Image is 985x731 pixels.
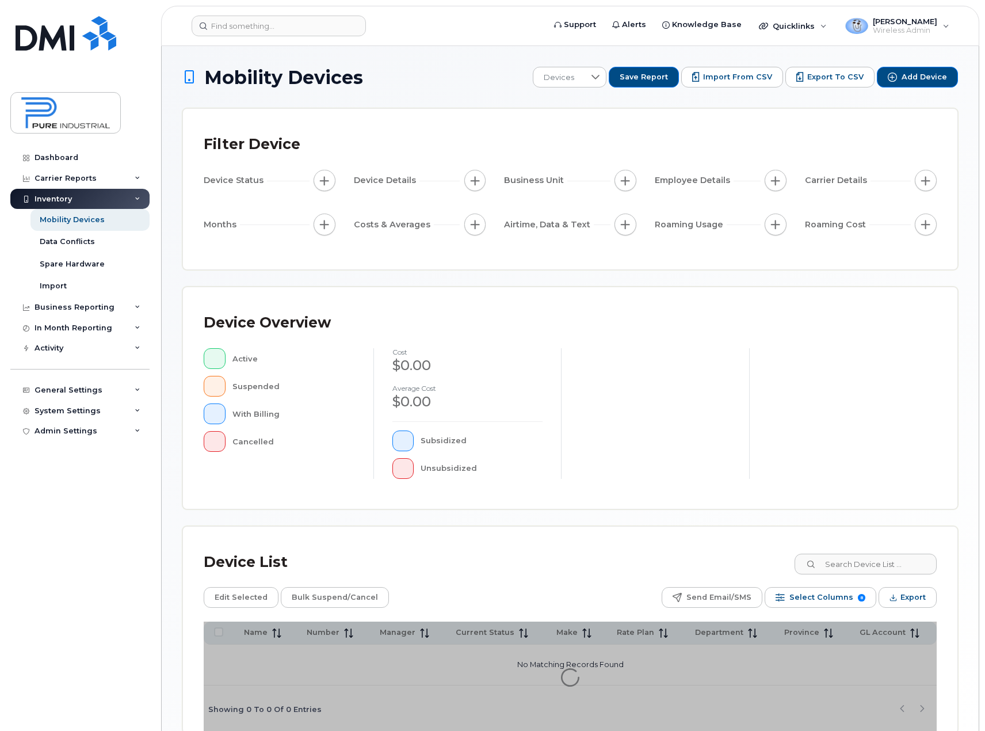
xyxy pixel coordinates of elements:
[392,384,543,392] h4: Average cost
[204,308,331,338] div: Device Overview
[215,589,268,606] span: Edit Selected
[232,348,355,369] div: Active
[681,67,783,87] button: Import from CSV
[662,587,762,608] button: Send Email/SMS
[232,376,355,397] div: Suspended
[292,589,378,606] span: Bulk Suspend/Cancel
[902,72,947,82] span: Add Device
[795,554,937,574] input: Search Device List ...
[392,348,543,356] h4: cost
[655,219,727,231] span: Roaming Usage
[877,67,958,87] button: Add Device
[392,392,543,412] div: $0.00
[785,67,875,87] button: Export to CSV
[421,458,543,479] div: Unsubsidized
[204,219,240,231] span: Months
[686,589,751,606] span: Send Email/SMS
[504,174,567,186] span: Business Unit
[858,594,865,601] span: 8
[204,547,288,577] div: Device List
[789,589,853,606] span: Select Columns
[204,67,363,87] span: Mobility Devices
[533,67,585,88] span: Devices
[655,174,734,186] span: Employee Details
[900,589,926,606] span: Export
[204,587,278,608] button: Edit Selected
[204,130,300,159] div: Filter Device
[392,356,543,375] div: $0.00
[204,174,267,186] span: Device Status
[421,431,543,451] div: Subsidized
[765,587,876,608] button: Select Columns 8
[879,587,937,608] button: Export
[805,174,871,186] span: Carrier Details
[232,403,355,424] div: With Billing
[807,72,864,82] span: Export to CSV
[354,174,419,186] span: Device Details
[703,72,772,82] span: Import from CSV
[281,587,389,608] button: Bulk Suspend/Cancel
[620,72,668,82] span: Save Report
[609,67,679,87] button: Save Report
[805,219,869,231] span: Roaming Cost
[504,219,594,231] span: Airtime, Data & Text
[354,219,434,231] span: Costs & Averages
[232,431,355,452] div: Cancelled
